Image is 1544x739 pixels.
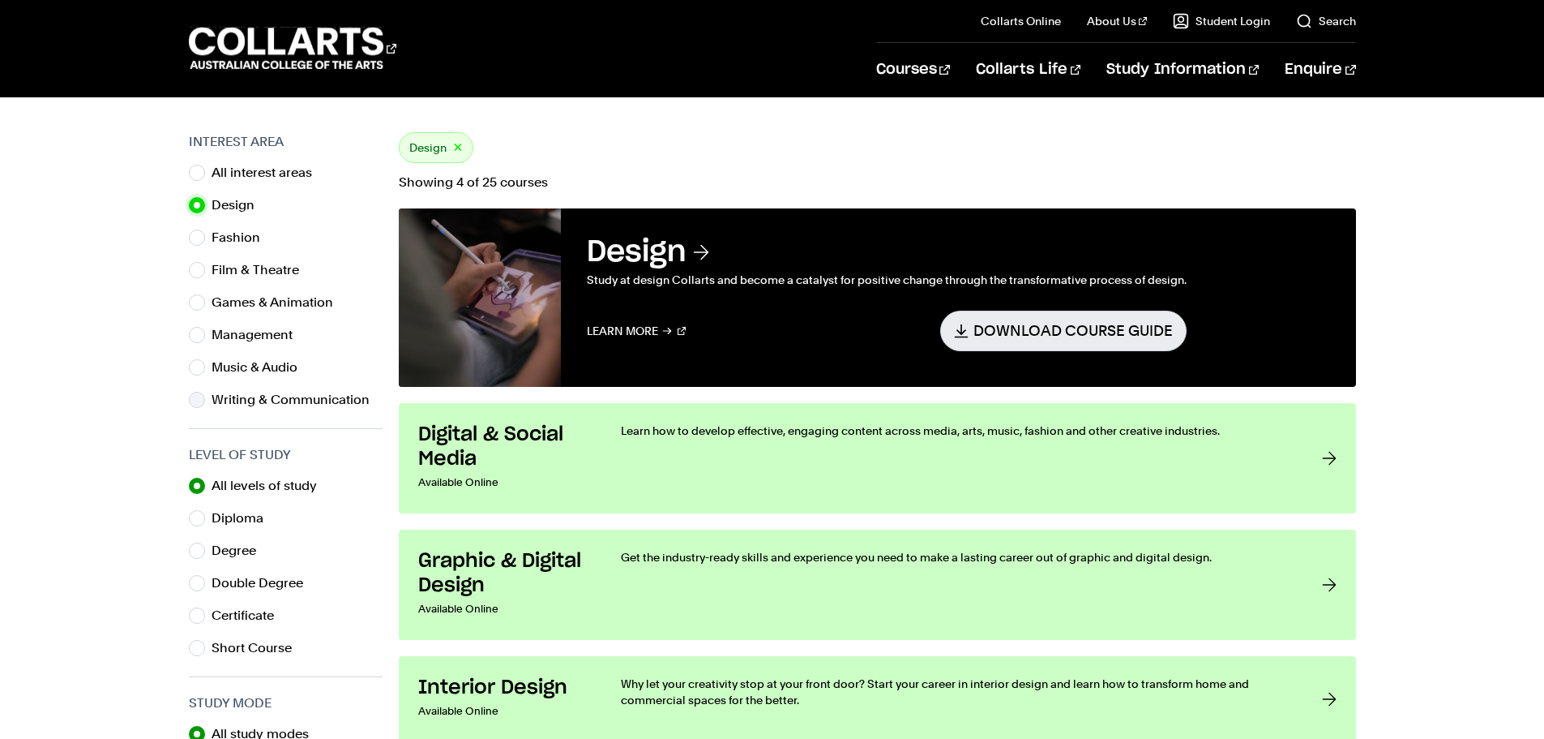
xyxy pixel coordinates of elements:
[212,637,305,660] label: Short Course
[212,259,312,281] label: Film & Theatre
[418,700,588,723] p: Available Online
[976,43,1080,97] a: Collarts Life
[399,176,1356,189] p: Showing 4 of 25 courses
[212,539,269,562] label: Degree
[876,43,950,97] a: Courses
[621,676,1290,708] p: Why let your creativity stop at your front door? Start your career in interior design and learn h...
[212,389,383,411] label: Writing & Communication
[621,549,1290,565] p: Get the industry-ready skills and experience you need to make a lasting career out of graphic and...
[212,475,330,497] label: All levels of study
[212,572,316,595] label: Double Degree
[1087,13,1147,29] a: About Us
[587,270,1187,290] p: Study at design Collarts and become a catalyst for positive change through the transformative pro...
[399,530,1356,640] a: Graphic & Digital Design Available Online Get the industry-ready skills and experience you need t...
[940,311,1187,350] a: Download Course Guide
[189,25,396,71] div: Go to homepage
[1106,43,1259,97] a: Study Information
[212,356,310,379] label: Music & Audio
[212,324,306,346] label: Management
[212,291,346,314] label: Games & Animation
[399,403,1356,513] a: Digital & Social Media Available Online Learn how to develop effective, engaging content across m...
[189,132,383,152] h3: Interest Area
[418,549,588,598] h3: Graphic & Digital Design
[621,423,1290,439] p: Learn how to develop effective, engaging content across media, arts, music, fashion and other cre...
[453,139,463,157] button: ×
[189,694,383,713] h3: Study Mode
[418,676,588,700] h3: Interior Design
[981,13,1061,29] a: Collarts Online
[587,311,686,350] a: Learn More
[212,507,276,530] label: Diploma
[418,471,588,494] p: Available Online
[189,445,383,465] h3: Level of Study
[587,234,1187,270] h3: Design
[1296,13,1356,29] a: Search
[418,423,588,471] h3: Digital & Social Media
[212,161,325,184] label: All interest areas
[212,604,287,627] label: Certificate
[399,208,561,387] img: Design
[399,132,473,163] div: Design
[418,598,588,621] p: Available Online
[1173,13,1270,29] a: Student Login
[1285,43,1355,97] a: Enquire
[212,194,267,217] label: Design
[212,226,273,249] label: Fashion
